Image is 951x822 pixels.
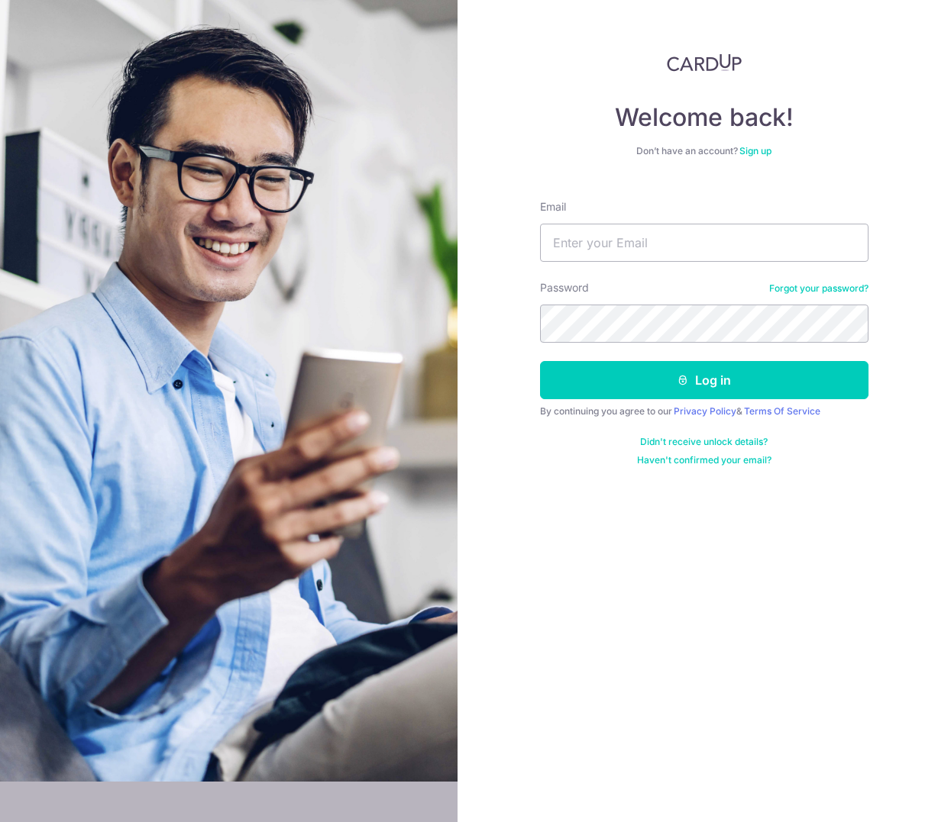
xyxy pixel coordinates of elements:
h4: Welcome back! [540,102,869,133]
input: Enter your Email [540,224,869,262]
a: Haven't confirmed your email? [637,454,771,466]
a: Privacy Policy [674,405,736,417]
button: Log in [540,361,869,399]
label: Email [540,199,566,214]
a: Forgot your password? [769,282,869,295]
img: CardUp Logo [667,53,742,72]
label: Password [540,280,589,295]
div: By continuing you agree to our & [540,405,869,417]
a: Terms Of Service [744,405,820,417]
a: Didn't receive unlock details? [640,436,768,448]
div: Don’t have an account? [540,145,869,157]
a: Sign up [739,145,771,156]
